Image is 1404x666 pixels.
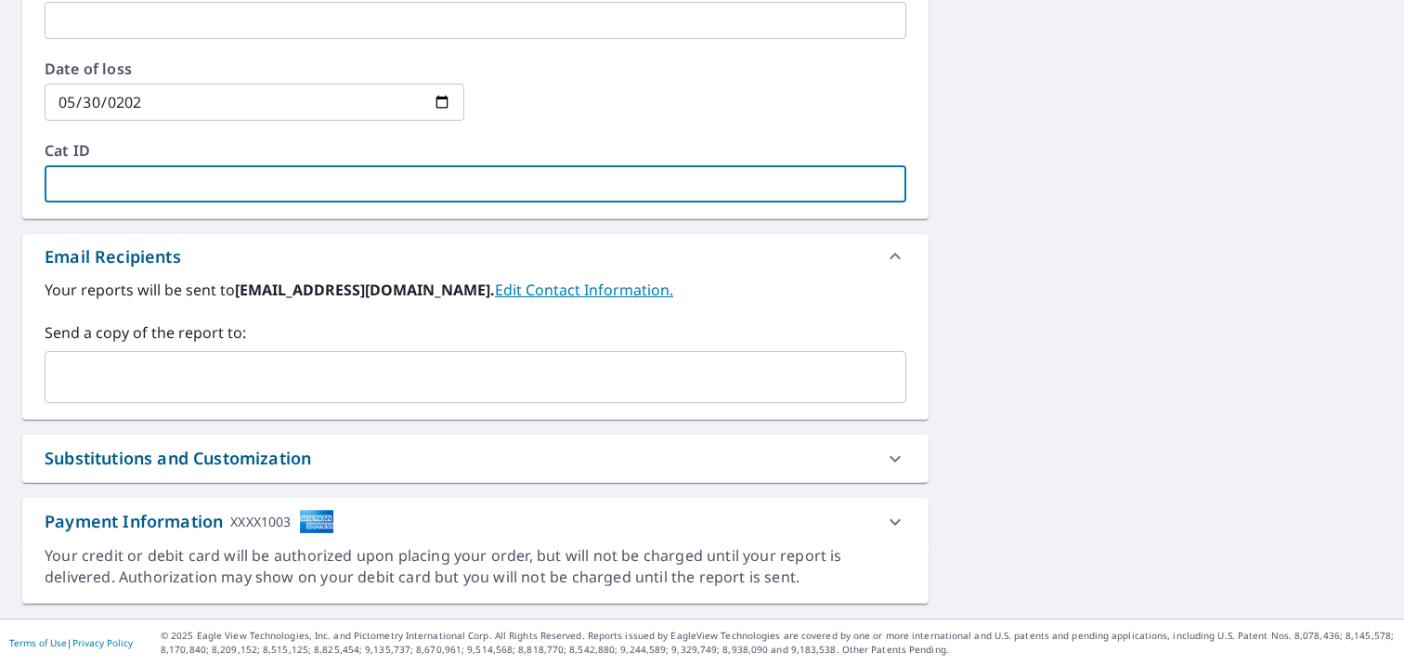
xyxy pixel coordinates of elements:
label: Send a copy of the report to: [45,321,906,344]
div: Substitutions and Customization [22,435,929,482]
a: Terms of Use [9,636,67,649]
div: Email Recipients [45,244,181,269]
label: Cat ID [45,143,906,158]
label: Your reports will be sent to [45,279,906,301]
div: XXXX1003 [230,509,291,534]
div: Payment InformationXXXX1003cardImage [22,498,929,545]
div: Email Recipients [22,234,929,279]
b: [EMAIL_ADDRESS][DOMAIN_NAME]. [235,280,495,300]
a: Privacy Policy [72,636,133,649]
a: EditContactInfo [495,280,673,300]
p: © 2025 Eagle View Technologies, Inc. and Pictometry International Corp. All Rights Reserved. Repo... [161,629,1395,657]
div: Substitutions and Customization [45,446,311,471]
div: Payment Information [45,509,334,534]
div: Your credit or debit card will be authorized upon placing your order, but will not be charged unt... [45,545,906,588]
p: | [9,637,133,648]
label: Date of loss [45,61,464,76]
img: cardImage [299,509,334,534]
